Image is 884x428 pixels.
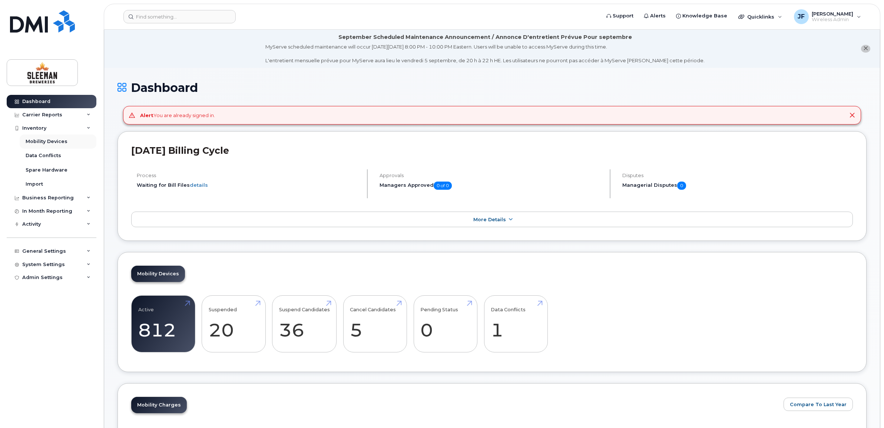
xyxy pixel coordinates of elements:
[622,182,853,190] h5: Managerial Disputes
[784,398,853,411] button: Compare To Last Year
[473,217,506,222] span: More Details
[140,112,215,119] div: You are already signed in.
[131,145,853,156] h2: [DATE] Billing Cycle
[140,112,153,118] strong: Alert
[491,299,541,348] a: Data Conflicts 1
[138,299,188,348] a: Active 812
[117,81,867,94] h1: Dashboard
[380,173,603,178] h4: Approvals
[279,299,330,348] a: Suspend Candidates 36
[137,182,361,189] li: Waiting for Bill Files
[209,299,259,348] a: Suspended 20
[861,45,870,53] button: close notification
[137,173,361,178] h4: Process
[677,182,686,190] span: 0
[131,397,187,413] a: Mobility Charges
[622,173,853,178] h4: Disputes
[434,182,452,190] span: 0 of 0
[790,401,847,408] span: Compare To Last Year
[338,33,632,41] div: September Scheduled Maintenance Announcement / Annonce D'entretient Prévue Pour septembre
[190,182,208,188] a: details
[350,299,400,348] a: Cancel Candidates 5
[420,299,470,348] a: Pending Status 0
[131,266,185,282] a: Mobility Devices
[265,43,705,64] div: MyServe scheduled maintenance will occur [DATE][DATE] 8:00 PM - 10:00 PM Eastern. Users will be u...
[380,182,603,190] h5: Managers Approved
